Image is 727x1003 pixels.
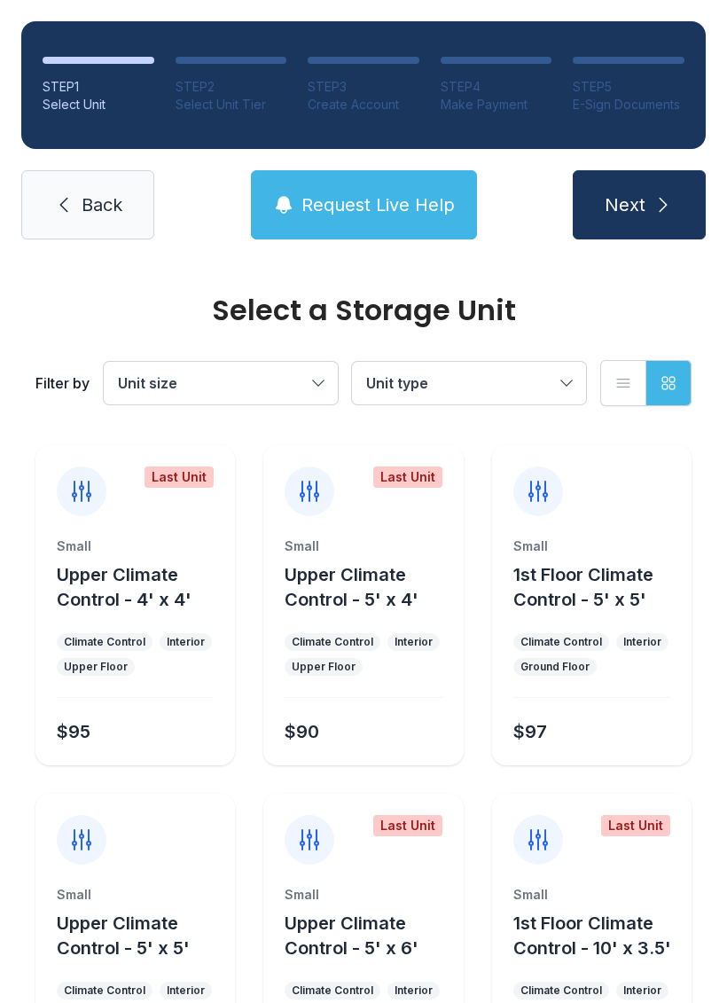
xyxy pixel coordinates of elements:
button: Unit size [104,362,338,404]
span: Unit type [366,374,428,392]
div: Climate Control [292,635,373,649]
div: STEP 3 [308,78,419,96]
span: Upper Climate Control - 5' x 4' [285,564,418,610]
div: $90 [285,719,319,744]
button: Unit type [352,362,586,404]
div: Interior [623,635,661,649]
button: Upper Climate Control - 5' x 6' [285,911,456,960]
div: Climate Control [520,983,602,998]
div: Interior [167,635,205,649]
button: Upper Climate Control - 5' x 4' [285,562,456,612]
span: Request Live Help [301,192,455,217]
div: Ground Floor [520,660,590,674]
div: Climate Control [520,635,602,649]
div: Last Unit [145,466,214,488]
div: Create Account [308,96,419,114]
div: Upper Floor [292,660,356,674]
div: Last Unit [373,466,442,488]
button: 1st Floor Climate Control - 10' x 3.5' [513,911,684,960]
div: Interior [395,635,433,649]
div: Small [57,886,214,904]
div: Small [57,537,214,555]
div: Last Unit [373,815,442,836]
div: Filter by [35,372,90,394]
div: E-Sign Documents [573,96,684,114]
button: Upper Climate Control - 4' x 4' [57,562,228,612]
div: Climate Control [64,983,145,998]
span: 1st Floor Climate Control - 5' x 5' [513,564,653,610]
div: Make Payment [441,96,552,114]
div: Climate Control [292,983,373,998]
div: Upper Floor [64,660,128,674]
span: Upper Climate Control - 5' x 6' [285,913,418,959]
div: Select Unit [43,96,154,114]
button: 1st Floor Climate Control - 5' x 5' [513,562,684,612]
span: Next [605,192,645,217]
div: Interior [623,983,661,998]
button: Upper Climate Control - 5' x 5' [57,911,228,960]
div: Select Unit Tier [176,96,287,114]
div: STEP 2 [176,78,287,96]
div: Interior [395,983,433,998]
div: STEP 5 [573,78,684,96]
div: Small [285,886,442,904]
div: Small [513,537,670,555]
div: STEP 1 [43,78,154,96]
div: Interior [167,983,205,998]
div: Select a Storage Unit [35,296,692,325]
span: Upper Climate Control - 4' x 4' [57,564,192,610]
div: Small [285,537,442,555]
span: Back [82,192,122,217]
div: STEP 4 [441,78,552,96]
div: $95 [57,719,90,744]
span: Upper Climate Control - 5' x 5' [57,913,190,959]
span: 1st Floor Climate Control - 10' x 3.5' [513,913,671,959]
div: $97 [513,719,547,744]
div: Last Unit [601,815,670,836]
span: Unit size [118,374,177,392]
div: Small [513,886,670,904]
div: Climate Control [64,635,145,649]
